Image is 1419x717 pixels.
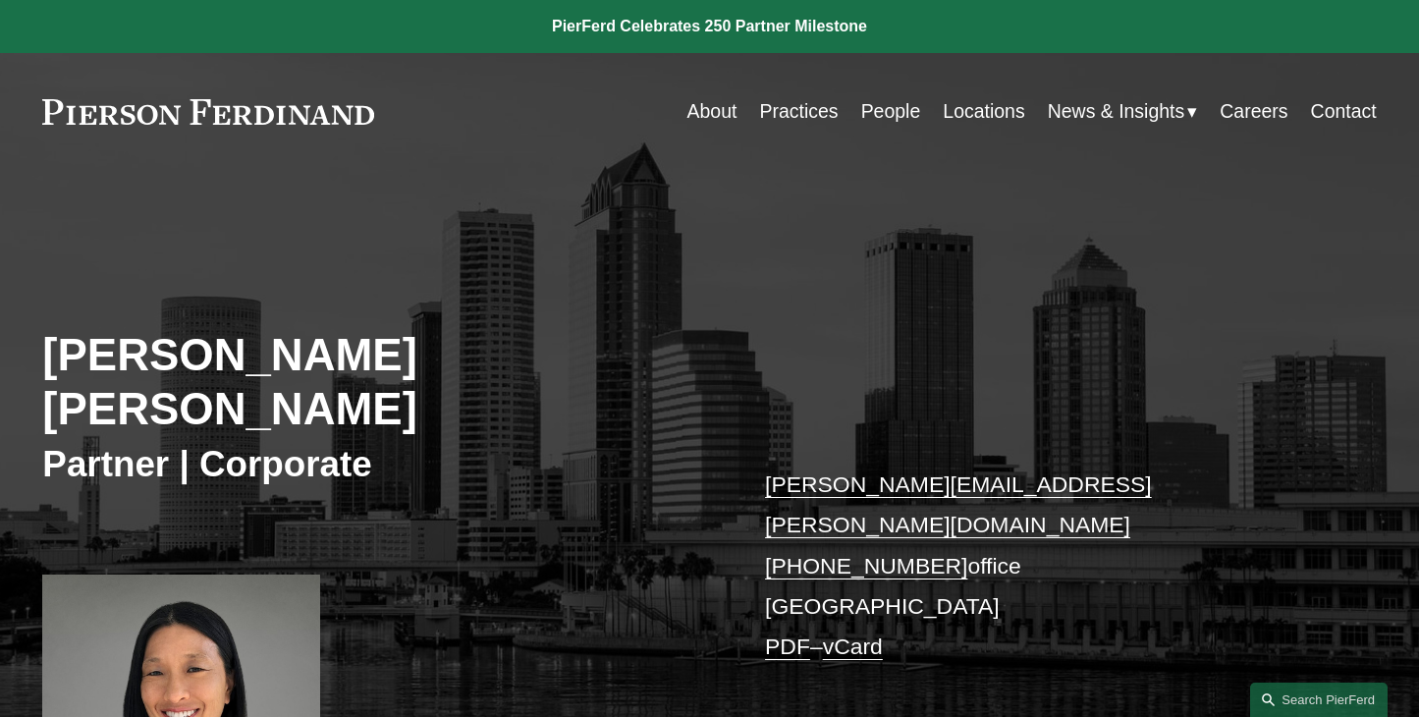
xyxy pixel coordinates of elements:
[861,92,921,131] a: People
[1311,92,1377,131] a: Contact
[765,553,967,579] a: [PHONE_NUMBER]
[1250,683,1388,717] a: Search this site
[760,92,839,131] a: Practices
[943,92,1024,131] a: Locations
[765,465,1321,667] p: office [GEOGRAPHIC_DATA] –
[42,328,709,436] h2: [PERSON_NAME] [PERSON_NAME]
[765,634,810,659] a: PDF
[1048,94,1184,129] span: News & Insights
[823,634,883,659] a: vCard
[687,92,737,131] a: About
[1220,92,1287,131] a: Careers
[1048,92,1197,131] a: folder dropdown
[765,471,1152,537] a: [PERSON_NAME][EMAIL_ADDRESS][PERSON_NAME][DOMAIN_NAME]
[42,442,709,487] h3: Partner | Corporate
